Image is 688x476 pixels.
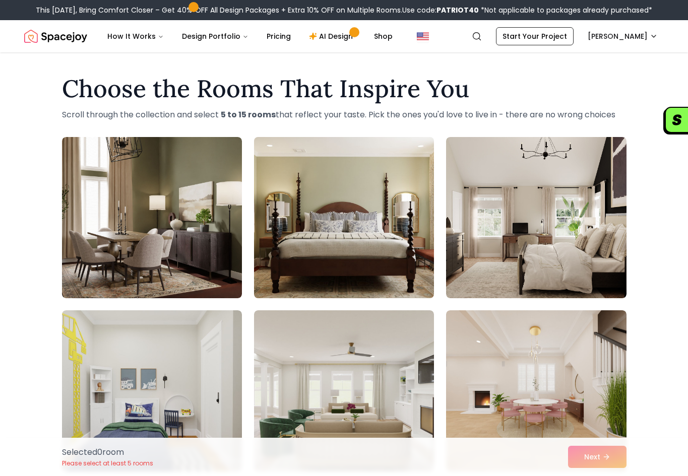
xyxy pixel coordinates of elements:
img: Room room-3 [446,137,626,298]
a: AI Design [301,26,364,46]
span: *Not applicable to packages already purchased* [479,5,652,15]
p: Selected 0 room [62,446,153,458]
h1: Choose the Rooms That Inspire You [62,77,627,101]
button: How It Works [99,26,172,46]
img: Room room-5 [254,310,434,471]
a: Shop [366,26,401,46]
nav: Main [99,26,401,46]
div: This [DATE], Bring Comfort Closer – Get 40% OFF All Design Packages + Extra 10% OFF on Multiple R... [36,5,652,15]
a: Pricing [259,26,299,46]
b: PATRIOT40 [436,5,479,15]
button: Design Portfolio [174,26,257,46]
span: Use code: [402,5,479,15]
img: Room room-1 [62,137,242,298]
img: Spacejoy Logo [24,26,87,46]
p: Scroll through the collection and select that reflect your taste. Pick the ones you'd love to liv... [62,109,627,121]
nav: Global [24,20,664,52]
p: Please select at least 5 rooms [62,459,153,467]
button: [PERSON_NAME] [582,27,664,45]
img: Room room-4 [62,310,242,471]
a: Spacejoy [24,26,87,46]
img: Room room-2 [249,133,439,302]
strong: 5 to 15 rooms [221,109,276,120]
img: Room room-6 [446,310,626,471]
a: Start Your Project [496,27,574,45]
img: United States [417,30,429,42]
